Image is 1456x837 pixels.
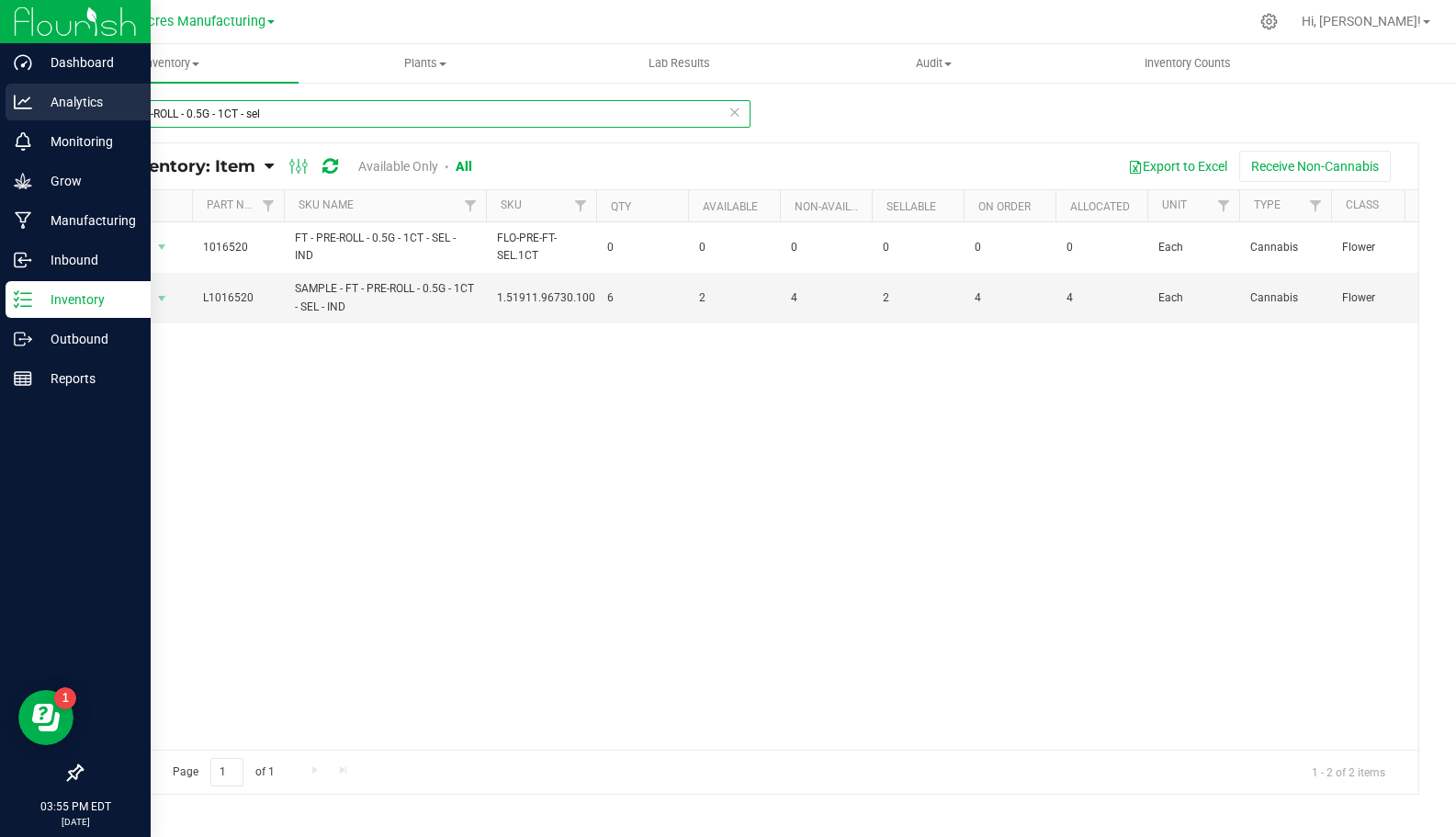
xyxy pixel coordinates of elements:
span: select [151,286,174,311]
iframe: Resource center unread badge [54,687,76,709]
span: All Inventory: Item [96,156,255,176]
span: FLO-PRE-FT-SEL.1CT [497,230,585,265]
p: Analytics [32,91,142,113]
a: SKU Name [299,198,354,211]
span: Cannabis [1250,239,1320,256]
span: 1016520 [203,239,273,256]
p: Outbound [32,328,142,350]
inline-svg: Inventory [14,290,32,309]
a: Audit [807,44,1061,83]
a: Allocated [1070,200,1130,213]
a: Qty [611,200,631,213]
a: Plants [299,44,553,83]
input: 1 [210,758,243,786]
span: Lab Results [624,55,735,72]
a: Part Number [207,198,280,211]
a: Filter [1209,190,1239,221]
span: Each [1158,239,1228,256]
span: L1016520 [203,289,273,307]
inline-svg: Inbound [14,251,32,269]
p: Monitoring [32,130,142,153]
span: select [151,234,174,260]
p: Dashboard [32,51,142,74]
inline-svg: Grow [14,172,32,190]
a: Filter [1301,190,1331,221]
button: Receive Non-Cannabis [1239,151,1391,182]
a: Inventory [44,44,299,83]
p: Inventory [32,288,142,311]
a: All [456,159,472,174]
inline-svg: Reports [14,369,32,388]
span: Cannabis [1250,289,1320,307]
a: Filter [566,190,596,221]
a: Filter [254,190,284,221]
span: Inventory Counts [1120,55,1256,72]
a: All Inventory: Item [96,156,265,176]
inline-svg: Monitoring [14,132,32,151]
p: [DATE] [8,815,142,829]
a: Type [1254,198,1281,211]
a: Available Only [358,159,438,174]
a: SKU [501,198,522,211]
span: 6 [607,289,677,307]
inline-svg: Dashboard [14,53,32,72]
span: 2 [699,289,769,307]
a: Filter [456,190,486,221]
span: FT - PRE-ROLL - 0.5G - 1CT - SEL - IND [295,230,475,265]
span: 4 [1067,289,1136,307]
a: Available [703,200,758,213]
inline-svg: Analytics [14,93,32,111]
input: Search Item Name, Retail Display Name, SKU, Part Number... [81,100,751,128]
span: Hi, [PERSON_NAME]! [1302,14,1421,28]
div: Manage settings [1258,13,1281,30]
span: Page of 1 [157,758,289,786]
span: 0 [791,239,861,256]
p: Manufacturing [32,209,142,232]
span: 0 [699,239,769,256]
inline-svg: Outbound [14,330,32,348]
a: Sellable [886,200,936,213]
span: Each [1158,289,1228,307]
p: Grow [32,170,142,192]
a: Class [1346,198,1379,211]
span: 0 [975,239,1044,256]
span: Plants [299,55,552,72]
a: Unit [1162,198,1187,211]
span: Inventory [44,55,299,72]
p: Reports [32,368,142,390]
span: 4 [975,289,1044,307]
span: 0 [607,239,677,256]
p: 03:55 PM EDT [8,798,142,815]
span: 2 [883,289,953,307]
span: Green Acres Manufacturing [100,14,265,29]
a: Non-Available [795,200,876,213]
span: Clear [728,100,741,124]
p: Inbound [32,249,142,271]
span: SAMPLE - FT - PRE-ROLL - 0.5G - 1CT - SEL - IND [295,280,475,315]
iframe: Resource center [18,690,73,745]
a: Lab Results [552,44,807,83]
a: Inventory Counts [1061,44,1315,83]
button: Export to Excel [1116,151,1239,182]
inline-svg: Manufacturing [14,211,32,230]
span: 0 [1067,239,1136,256]
span: Audit [807,55,1060,72]
a: On Order [978,200,1031,213]
span: 1.51911.96730.1001287.0 [497,289,630,307]
span: 4 [791,289,861,307]
span: 1 - 2 of 2 items [1297,758,1400,786]
span: 0 [883,239,953,256]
